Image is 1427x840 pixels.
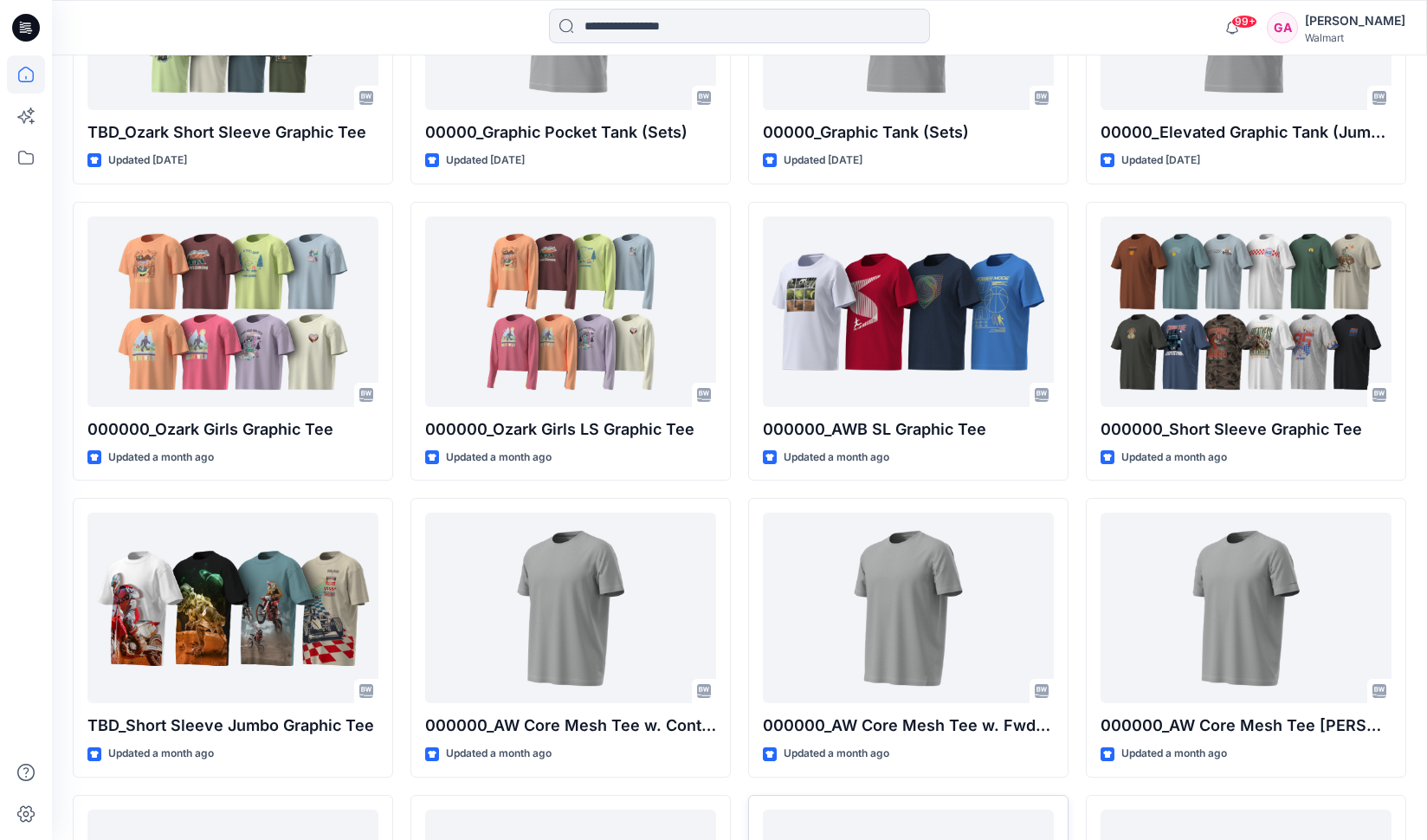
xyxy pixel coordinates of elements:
a: 000000_Ozark Girls LS Graphic Tee [425,216,716,407]
p: Updated a month ago [784,745,889,763]
p: Updated a month ago [446,449,552,467]
p: Updated [DATE] [1121,152,1200,170]
p: 000000_AWB SL Graphic Tee [763,417,1054,442]
a: 000000_Short Sleeve Graphic Tee [1101,216,1391,407]
p: 000000_Ozark Girls Graphic Tee [87,417,378,442]
p: TBD_Short Sleeve Jumbo Graphic Tee [87,714,378,738]
a: 000000_AWB SL Graphic Tee [763,216,1054,407]
p: 00000_Graphic Pocket Tank (Sets) [425,120,716,145]
div: [PERSON_NAME] [1305,10,1405,31]
p: TBD_Ozark Short Sleeve Graphic Tee [87,120,378,145]
p: Updated [DATE] [784,152,862,170]
div: GA [1267,12,1298,43]
p: Updated a month ago [784,449,889,467]
a: 000000_AW Core Mesh Tee w. Birdseye Back Yoke [1101,513,1391,703]
p: Updated a month ago [1121,449,1227,467]
a: 000000_AW Core Mesh Tee w. Fwd Side Seams [763,513,1054,703]
p: Updated a month ago [108,745,214,763]
p: Updated a month ago [1121,745,1227,763]
a: TBD_Short Sleeve Jumbo Graphic Tee [87,513,378,703]
a: 000000_AW Core Mesh Tee w. Contrast Tape & Stitching [425,513,716,703]
p: Updated [DATE] [446,152,525,170]
p: 00000_Elevated Graphic Tank (Jumbo Screens) [1101,120,1391,145]
div: Walmart [1305,31,1405,44]
p: 000000_Ozark Girls LS Graphic Tee [425,417,716,442]
p: 000000_Short Sleeve Graphic Tee [1101,417,1391,442]
span: 99+ [1231,15,1257,29]
p: 000000_AW Core Mesh Tee w. Contrast Tape & Stitching [425,714,716,738]
a: 000000_Ozark Girls Graphic Tee [87,216,378,407]
p: 000000_AW Core Mesh Tee [PERSON_NAME] Back Yoke [1101,714,1391,738]
p: Updated a month ago [108,449,214,467]
p: 000000_AW Core Mesh Tee w. Fwd Side Seams [763,714,1054,738]
p: 00000_Graphic Tank (Sets) [763,120,1054,145]
p: Updated [DATE] [108,152,187,170]
p: Updated a month ago [446,745,552,763]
